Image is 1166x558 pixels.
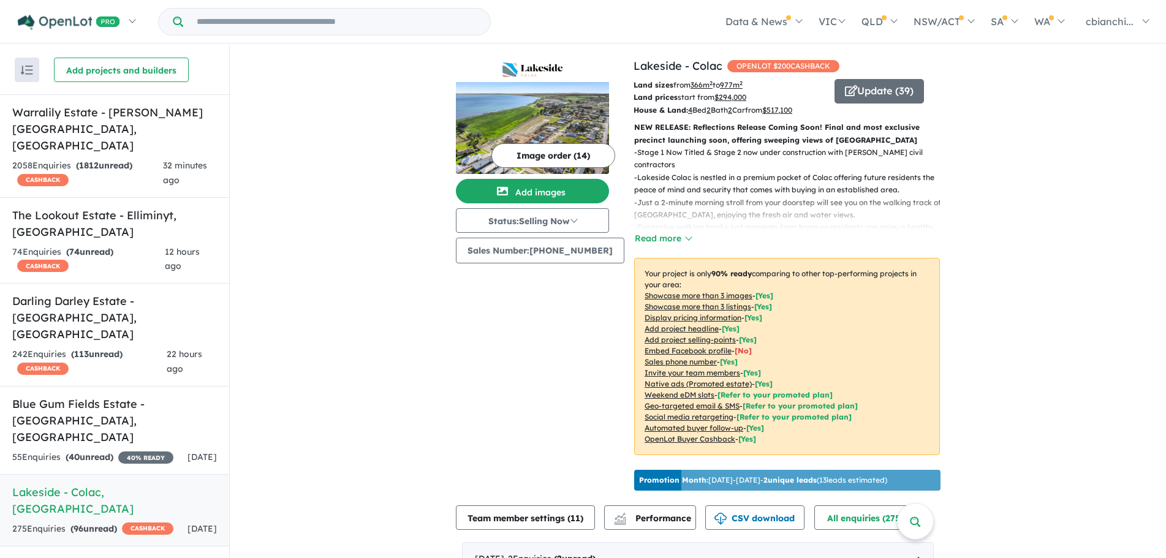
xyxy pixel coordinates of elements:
[645,302,751,311] u: Showcase more than 3 listings
[735,346,752,355] span: [ No ]
[639,475,887,486] p: [DATE] - [DATE] - ( 13 leads estimated)
[615,513,626,519] img: line-chart.svg
[616,513,691,524] span: Performance
[720,357,738,366] span: [ Yes ]
[12,159,163,188] div: 2058 Enquir ies
[12,207,217,240] h5: The Lookout Estate - Elliminyt , [GEOGRAPHIC_DATA]
[12,450,173,465] div: 55 Enquir ies
[740,80,743,86] sup: 2
[645,401,740,410] u: Geo-targeted email & SMS
[456,208,609,233] button: Status:Selling Now
[76,160,132,171] strong: ( unread)
[720,80,743,89] u: 977 m
[118,451,173,464] span: 40 % READY
[187,451,217,462] span: [DATE]
[634,92,678,102] b: Land prices
[755,291,773,300] span: [ Yes ]
[727,60,839,72] span: OPENLOT $ 200 CASHBACK
[645,368,740,377] u: Invite your team members
[645,346,732,355] u: Embed Facebook profile
[187,523,217,534] span: [DATE]
[743,401,858,410] span: [Refer to your promoted plan]
[12,484,217,517] h5: Lakeside - Colac , [GEOGRAPHIC_DATA]
[12,347,167,377] div: 242 Enquir ies
[456,179,609,203] button: Add images
[755,379,773,388] span: [Yes]
[634,121,940,146] p: NEW RELEASE: Reflections Release Coming Soon! Final and most exclusive precinct launching soon, o...
[634,146,950,172] p: - Stage 1 Now Titled & Stage 2 now under construction with [PERSON_NAME] civil contractors
[461,62,604,77] img: Lakeside - Colac Logo
[691,80,713,89] u: 366 m
[12,396,217,445] h5: Blue Gum Fields Estate - [GEOGRAPHIC_DATA] , [GEOGRAPHIC_DATA]
[634,172,950,197] p: - Lakeside Colac is nestled in a premium pocket of Colac offering future residents the peace of m...
[71,349,123,360] strong: ( unread)
[74,349,89,360] span: 113
[79,160,99,171] span: 1812
[21,66,33,75] img: sort.svg
[814,505,925,530] button: All enquiries (275)
[69,246,80,257] span: 74
[645,390,714,399] u: Weekend eDM slots
[634,105,688,115] b: House & Land:
[12,293,217,342] h5: Darling Darley Estate - [GEOGRAPHIC_DATA] , [GEOGRAPHIC_DATA]
[70,523,117,534] strong: ( unread)
[456,238,624,263] button: Sales Number:[PHONE_NUMBER]
[717,390,833,399] span: [Refer to your promoted plan]
[634,91,825,104] p: start from
[54,58,189,82] button: Add projects and builders
[714,92,746,102] u: $ 294,000
[738,434,756,443] span: [Yes]
[604,505,696,530] button: Performance
[456,58,609,174] a: Lakeside - Colac LogoLakeside - Colac
[12,522,173,537] div: 275 Enquir ies
[634,221,950,246] p: - Expansive walking tracks just moments from home so residents can enjoy a healthy lifestyle
[163,160,207,186] span: 32 minutes ago
[711,269,752,278] b: 90 % ready
[705,505,804,530] button: CSV download
[614,517,626,525] img: bar-chart.svg
[714,513,727,525] img: download icon
[12,104,217,154] h5: Warralily Estate - [PERSON_NAME][GEOGRAPHIC_DATA] , [GEOGRAPHIC_DATA]
[645,412,733,421] u: Social media retargeting
[645,379,752,388] u: Native ads (Promoted estate)
[713,80,743,89] span: to
[122,522,173,535] span: CASHBACK
[17,174,69,186] span: CASHBACK
[634,59,722,73] a: Lakeside - Colac
[722,324,740,333] span: [ Yes ]
[743,368,761,377] span: [ Yes ]
[835,79,924,104] button: Update (39)
[736,412,852,421] span: [Refer to your promoted plan]
[645,313,741,322] u: Display pricing information
[688,105,692,115] u: 4
[634,258,940,455] p: Your project is only comparing to other top-performing projects in your area: - - - - - - - - - -...
[746,423,764,432] span: [Yes]
[739,335,757,344] span: [ Yes ]
[1086,15,1134,28] span: cbianchi...
[645,357,717,366] u: Sales phone number
[17,363,69,375] span: CASHBACK
[66,246,113,257] strong: ( unread)
[66,451,113,462] strong: ( unread)
[645,423,743,432] u: Automated buyer follow-up
[17,260,69,272] span: CASHBACK
[645,335,736,344] u: Add project selling-points
[645,434,735,443] u: OpenLot Buyer Cashback
[639,475,708,484] b: Promotion Month:
[763,475,817,484] b: 2 unique leads
[728,105,732,115] u: 2
[645,324,719,333] u: Add project headline
[570,513,580,524] span: 11
[744,313,762,322] span: [ Yes ]
[18,15,120,30] img: Openlot PRO Logo White
[186,9,488,35] input: Try estate name, suburb, builder or developer
[710,80,713,86] sup: 2
[706,105,711,115] u: 2
[74,523,83,534] span: 96
[634,80,673,89] b: Land sizes
[634,104,825,116] p: Bed Bath Car from
[634,232,692,246] button: Read more
[69,451,80,462] span: 40
[634,197,950,222] p: - Just a 2-minute morning stroll from your doorstep will see you on the walking track of [GEOGRAP...
[645,291,752,300] u: Showcase more than 3 images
